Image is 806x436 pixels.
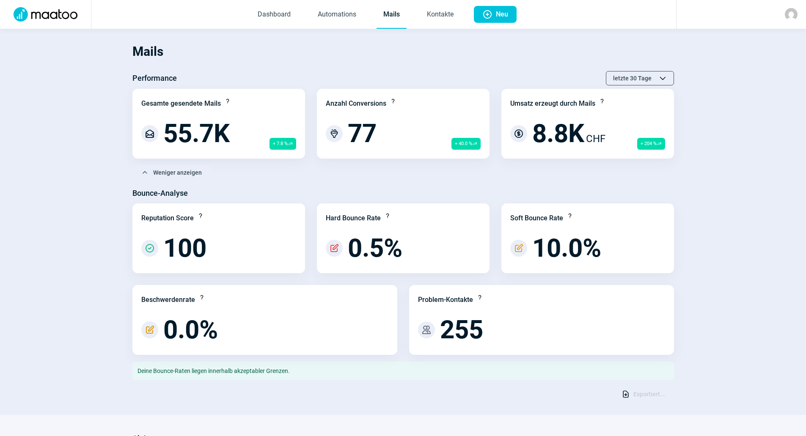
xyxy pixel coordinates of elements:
[637,138,665,150] span: + 204 %
[153,166,202,179] span: Weniger anzeigen
[586,131,605,146] span: CHF
[326,99,386,109] div: Anzahl Conversions
[420,1,460,29] a: Kontakte
[311,1,363,29] a: Automations
[785,8,798,21] img: avatar
[418,295,473,305] div: Problem-Kontakte
[163,121,230,146] span: 55.7K
[251,1,297,29] a: Dashboard
[141,213,194,223] div: Reputation Score
[633,387,665,401] span: Exportiert...
[532,121,584,146] span: 8.8K
[141,99,221,109] div: Gesamte gesendete Mails
[451,138,481,150] span: + 40.0 %
[326,213,381,223] div: Hard Bounce Rate
[613,71,652,85] span: letzte 30 Tage
[613,387,674,401] button: Exportiert...
[348,236,402,261] span: 0.5%
[377,1,407,29] a: Mails
[270,138,296,150] span: + 7.8 %
[163,317,218,343] span: 0.0%
[348,121,377,146] span: 77
[474,6,517,23] button: Neu
[510,99,595,109] div: Umsatz erzeugt durch Mails
[532,236,601,261] span: 10.0%
[163,236,206,261] span: 100
[132,37,674,66] h1: Mails
[132,186,188,200] h3: Bounce-Analyse
[510,213,563,223] div: Soft Bounce Rate
[132,362,674,380] div: Deine Bounce-Raten liegen innerhalb akzeptabler Grenzen.
[8,7,83,22] img: Logo
[132,165,211,180] button: Weniger anzeigen
[440,317,483,343] span: 255
[141,295,195,305] div: Beschwerdenrate
[132,71,177,85] h3: Performance
[496,6,508,23] span: Neu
